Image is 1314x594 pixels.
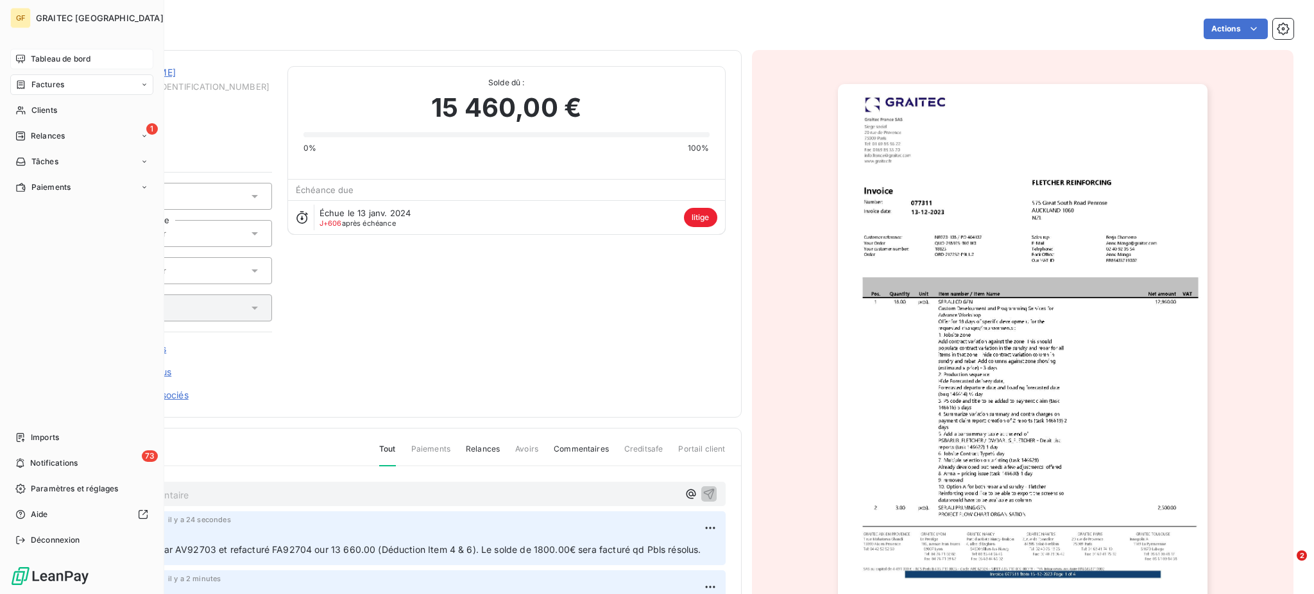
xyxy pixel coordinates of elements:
[1297,550,1307,561] span: 2
[31,182,71,193] span: Paiements
[10,504,153,525] a: Aide
[31,432,59,443] span: Imports
[320,208,411,218] span: Échue le 13 janv. 2024
[31,79,64,90] span: Factures
[10,8,31,28] div: GF
[379,443,396,466] span: Tout
[31,53,90,65] span: Tableau de bord
[554,443,609,465] span: Commentaires
[624,443,663,465] span: Creditsafe
[85,544,701,555] span: Facture Annulée par AV92703 et refacturé FA92704 our 13 660.00 (Déduction Item 4 & 6). Le solde d...
[142,450,158,462] span: 73
[303,77,710,89] span: Solde dû :
[466,443,500,465] span: Relances
[36,13,164,23] span: GRAITEC [GEOGRAPHIC_DATA]
[146,123,158,135] span: 1
[688,142,710,154] span: 100%
[1204,19,1268,39] button: Actions
[168,575,221,582] span: il y a 2 minutes
[31,509,48,520] span: Aide
[31,156,58,167] span: Tâches
[31,483,118,495] span: Paramètres et réglages
[411,443,450,465] span: Paiements
[30,457,78,469] span: Notifications
[320,219,342,228] span: J+606
[515,443,538,465] span: Avoirs
[1270,550,1301,581] iframe: Intercom live chat
[678,443,725,465] span: Portail client
[10,566,90,586] img: Logo LeanPay
[31,105,57,116] span: Clients
[303,142,316,154] span: 0%
[431,89,581,127] span: 15 460,00 €
[101,81,272,92] span: [US_VEHICLE_IDENTIFICATION_NUMBER]
[31,534,80,546] span: Déconnexion
[296,185,354,195] span: Échéance due
[320,219,396,227] span: après échéance
[684,208,717,227] span: litige
[168,516,231,523] span: il y a 24 secondes
[31,130,65,142] span: Relances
